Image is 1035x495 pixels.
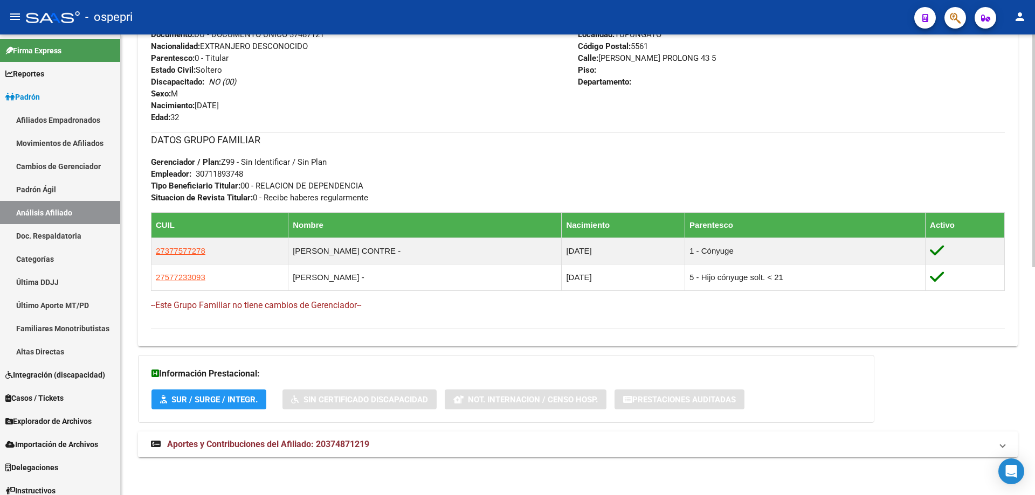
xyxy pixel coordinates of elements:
span: Delegaciones [5,462,58,473]
i: NO (00) [209,77,236,87]
span: 00 - RELACION DE DEPENDENCIA [151,181,363,191]
strong: Localidad: [578,30,615,39]
th: CUIL [151,212,288,238]
strong: Tipo Beneficiario Titular: [151,181,240,191]
span: 0 - Recibe haberes regularmente [151,193,368,203]
span: 5561 [578,41,648,51]
strong: Gerenciador / Plan: [151,157,221,167]
button: Sin Certificado Discapacidad [282,389,437,409]
strong: Estado Civil: [151,65,196,75]
h4: --Este Grupo Familiar no tiene cambios de Gerenciador-- [151,299,1005,311]
span: Reportes [5,68,44,80]
strong: Departamento: [578,77,631,87]
td: 5 - Hijo cónyuge solt. < 21 [685,264,926,290]
span: Soltero [151,65,222,75]
strong: Código Postal: [578,41,631,51]
span: 27577233093 [156,273,205,282]
strong: Situacion de Revista Titular: [151,193,253,203]
mat-expansion-panel-header: Aportes y Contribuciones del Afiliado: 20374871219 [138,431,1018,457]
span: M [151,89,178,99]
span: Casos / Tickets [5,392,64,404]
mat-icon: menu [9,10,22,23]
strong: Piso: [578,65,596,75]
span: Sin Certificado Discapacidad [303,395,428,405]
span: DU - DOCUMENTO UNICO 37487121 [151,30,324,39]
span: TUPUNGATO [578,30,661,39]
button: Not. Internacion / Censo Hosp. [445,389,606,409]
mat-icon: person [1013,10,1026,23]
span: [DATE] [151,101,219,110]
strong: Discapacitado: [151,77,204,87]
th: Parentesco [685,212,926,238]
span: Integración (discapacidad) [5,369,105,381]
strong: Calle: [578,53,598,63]
button: Prestaciones Auditadas [615,389,744,409]
span: SUR / SURGE / INTEGR. [171,395,258,405]
span: Not. Internacion / Censo Hosp. [468,395,598,405]
span: Aportes y Contribuciones del Afiliado: 20374871219 [167,439,369,449]
th: Nacimiento [562,212,685,238]
strong: Parentesco: [151,53,195,63]
span: [PERSON_NAME] PROLONG 43 5 [578,53,716,63]
strong: Documento: [151,30,194,39]
span: - ospepri [85,5,133,29]
span: Firma Express [5,45,61,57]
td: 1 - Cónyuge [685,238,926,264]
td: [PERSON_NAME] - [288,264,562,290]
span: Importación de Archivos [5,438,98,450]
strong: Empleador: [151,169,191,179]
th: Nombre [288,212,562,238]
span: Padrón [5,91,40,103]
td: [DATE] [562,264,685,290]
span: 0 - Titular [151,53,229,63]
span: Explorador de Archivos [5,415,92,427]
span: Prestaciones Auditadas [632,395,736,405]
button: SUR / SURGE / INTEGR. [151,389,266,409]
span: 27377577278 [156,246,205,255]
strong: Edad: [151,113,170,122]
strong: Nacimiento: [151,101,195,110]
h3: DATOS GRUPO FAMILIAR [151,133,1005,148]
td: [DATE] [562,238,685,264]
strong: Nacionalidad: [151,41,200,51]
th: Activo [926,212,1005,238]
span: EXTRANJERO DESCONOCIDO [151,41,308,51]
strong: Sexo: [151,89,171,99]
div: 30711893748 [196,168,243,180]
td: [PERSON_NAME] CONTRE - [288,238,562,264]
span: Z99 - Sin Identificar / Sin Plan [151,157,327,167]
span: 32 [151,113,179,122]
div: Open Intercom Messenger [998,458,1024,484]
h3: Información Prestacional: [151,366,861,381]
